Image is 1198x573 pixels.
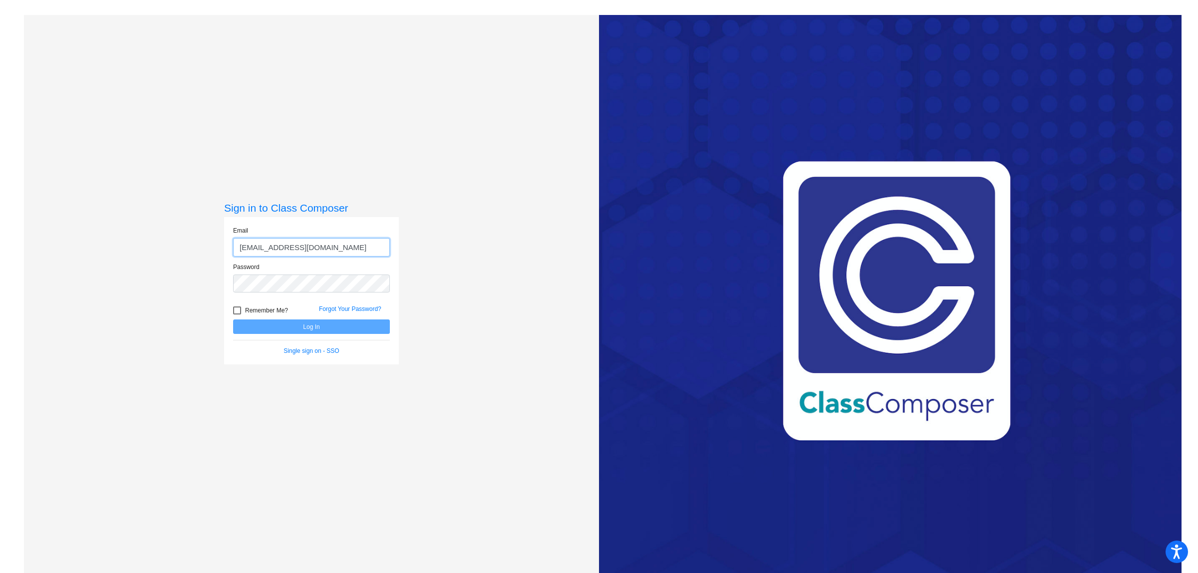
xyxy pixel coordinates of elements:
[224,202,399,214] h3: Sign in to Class Composer
[245,304,288,316] span: Remember Me?
[233,226,248,235] label: Email
[284,347,339,354] a: Single sign on - SSO
[319,305,381,312] a: Forgot Your Password?
[233,319,390,334] button: Log In
[233,263,260,272] label: Password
